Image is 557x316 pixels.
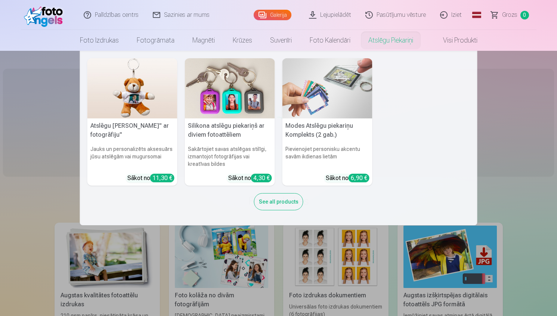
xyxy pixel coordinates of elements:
div: Sākot no [127,174,174,183]
div: 6,90 € [349,174,369,182]
div: See all products [254,193,303,210]
div: Sākot no [228,174,272,183]
a: Suvenīri [261,30,301,51]
img: Atslēgu piekariņš Lācītis" ar fotogrāfiju" [87,58,177,118]
a: Modes Atslēgu piekariņu Komplekts (2 gab.)Modes Atslēgu piekariņu Komplekts (2 gab.)Pievienojiet ... [282,58,372,186]
span: Grozs [502,10,517,19]
a: Galerija [254,10,291,20]
img: Silikona atslēgu piekariņš ar diviem fotoattēliem [185,58,275,118]
h6: Pievienojiet personisku akcentu savām ikdienas lietām [282,142,372,171]
a: Foto izdrukas [71,30,128,51]
a: Foto kalendāri [301,30,359,51]
a: Atslēgu piekariņš Lācītis" ar fotogrāfiju"Atslēgu [PERSON_NAME]" ar fotogrāfiju"Jauks un personal... [87,58,177,186]
a: Krūzes [224,30,261,51]
h5: Modes Atslēgu piekariņu Komplekts (2 gab.) [282,118,372,142]
a: Magnēti [183,30,224,51]
img: Modes Atslēgu piekariņu Komplekts (2 gab.) [282,58,372,118]
div: Sākot no [326,174,369,183]
a: Atslēgu piekariņi [359,30,422,51]
span: 0 [520,11,529,19]
h6: Jauks un personalizēts aksesuārs jūsu atslēgām vai mugursomai [87,142,177,171]
a: Fotogrāmata [128,30,183,51]
h5: Silikona atslēgu piekariņš ar diviem fotoattēliem [185,118,275,142]
a: See all products [254,197,303,205]
div: 4,30 € [251,174,272,182]
h5: Atslēgu [PERSON_NAME]" ar fotogrāfiju" [87,118,177,142]
h6: Sakārtojiet savas atslēgas stilīgi, izmantojot fotogrāfijas vai kreatīvas bildes [185,142,275,171]
a: Silikona atslēgu piekariņš ar diviem fotoattēliemSilikona atslēgu piekariņš ar diviem fotoattēlie... [185,58,275,186]
a: Visi produkti [422,30,486,51]
div: 11,30 € [150,174,174,182]
img: /fa1 [24,3,67,27]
